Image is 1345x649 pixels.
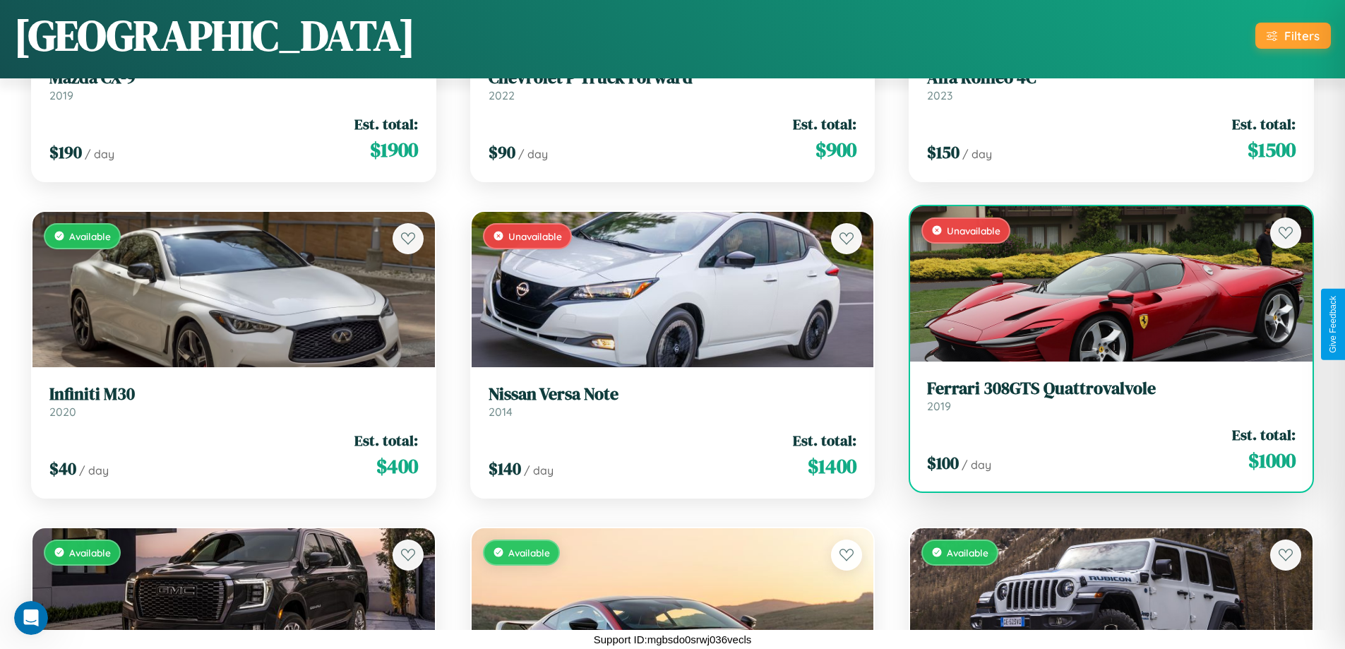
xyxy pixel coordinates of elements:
[927,68,1296,102] a: Alfa Romeo 4C2023
[49,68,418,88] h3: Mazda CX-9
[489,141,515,164] span: $ 90
[49,384,418,419] a: Infiniti M302020
[1248,136,1296,164] span: $ 1500
[927,399,951,413] span: 2019
[508,547,550,559] span: Available
[370,136,418,164] span: $ 1900
[49,384,418,405] h3: Infiniti M30
[49,88,73,102] span: 2019
[947,547,988,559] span: Available
[1248,446,1296,475] span: $ 1000
[1284,28,1320,43] div: Filters
[14,601,48,635] iframe: Intercom live chat
[594,630,751,649] p: Support ID: mgbsdo0srwj036vecls
[793,114,856,134] span: Est. total:
[1328,296,1338,353] div: Give Feedback
[962,147,992,161] span: / day
[508,230,562,242] span: Unavailable
[489,68,857,102] a: Chevrolet P Truck Forward2022
[489,88,515,102] span: 2022
[927,379,1296,413] a: Ferrari 308GTS Quattrovalvole2019
[489,384,857,419] a: Nissan Versa Note2014
[354,430,418,451] span: Est. total:
[927,451,959,475] span: $ 100
[808,452,856,480] span: $ 1400
[489,384,857,405] h3: Nissan Versa Note
[489,68,857,88] h3: Chevrolet P Truck Forward
[518,147,548,161] span: / day
[927,379,1296,399] h3: Ferrari 308GTS Quattrovalvole
[815,136,856,164] span: $ 900
[793,430,856,451] span: Est. total:
[354,114,418,134] span: Est. total:
[79,463,109,477] span: / day
[69,547,111,559] span: Available
[1255,23,1331,49] button: Filters
[1232,424,1296,445] span: Est. total:
[927,68,1296,88] h3: Alfa Romeo 4C
[962,458,991,472] span: / day
[524,463,554,477] span: / day
[376,452,418,480] span: $ 400
[69,230,111,242] span: Available
[85,147,114,161] span: / day
[1232,114,1296,134] span: Est. total:
[927,141,960,164] span: $ 150
[14,6,415,64] h1: [GEOGRAPHIC_DATA]
[489,457,521,480] span: $ 140
[49,457,76,480] span: $ 40
[927,88,952,102] span: 2023
[49,141,82,164] span: $ 190
[49,405,76,419] span: 2020
[49,68,418,102] a: Mazda CX-92019
[947,225,1000,237] span: Unavailable
[489,405,513,419] span: 2014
